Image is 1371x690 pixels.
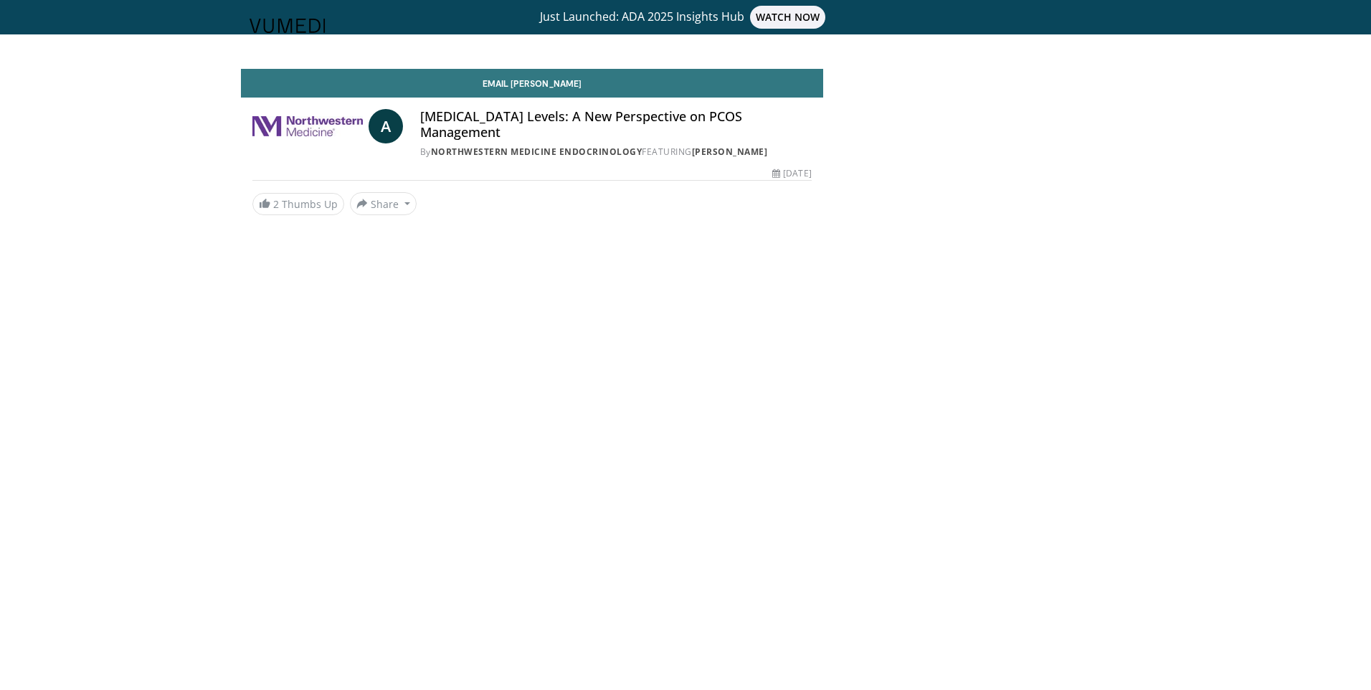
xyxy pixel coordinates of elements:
div: By FEATURING [420,146,812,159]
h4: [MEDICAL_DATA] Levels: A New Perspective on PCOS Management [420,109,812,140]
img: Northwestern Medicine Endocrinology [252,109,363,143]
div: [DATE] [772,167,811,180]
img: VuMedi Logo [250,19,326,33]
button: Share [350,192,417,215]
span: 2 [273,197,279,211]
a: A [369,109,403,143]
a: Email [PERSON_NAME] [241,69,823,98]
a: Northwestern Medicine Endocrinology [431,146,642,158]
a: 2 Thumbs Up [252,193,344,215]
a: [PERSON_NAME] [692,146,768,158]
